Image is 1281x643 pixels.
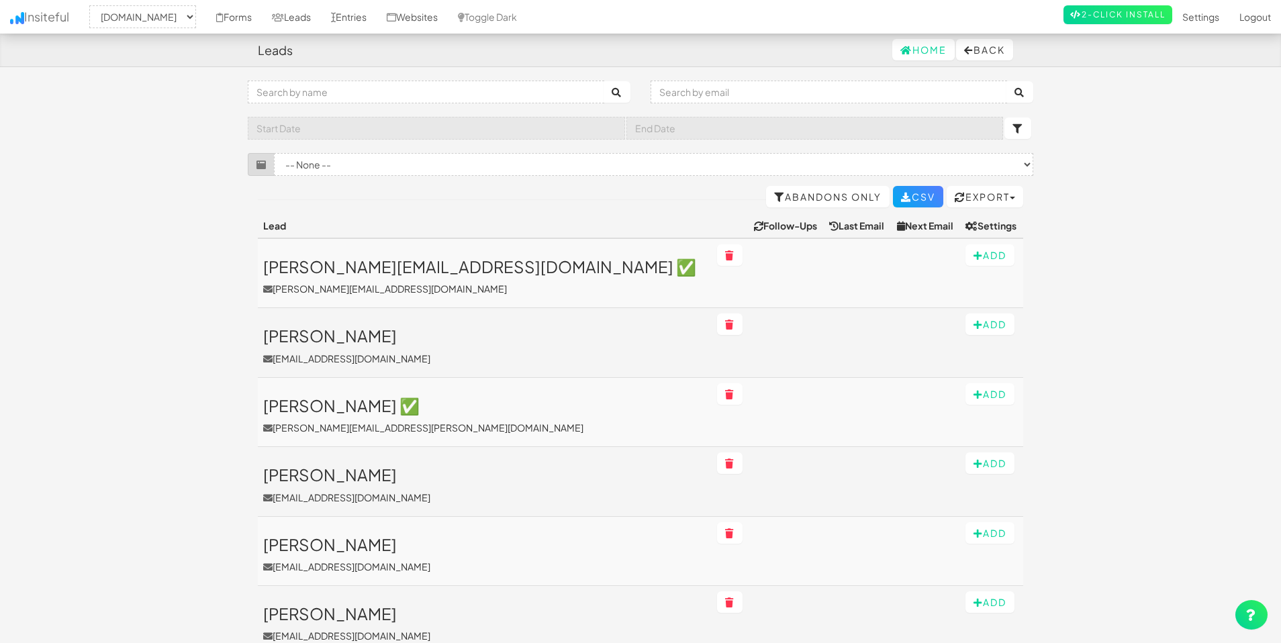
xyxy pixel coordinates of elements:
[626,117,1004,140] input: End Date
[824,213,891,238] th: Last Email
[892,39,955,60] a: Home
[263,421,706,434] p: [PERSON_NAME][EMAIL_ADDRESS][PERSON_NAME][DOMAIN_NAME]
[248,117,625,140] input: Start Date
[893,186,943,207] a: CSV
[263,466,706,503] a: [PERSON_NAME][EMAIL_ADDRESS][DOMAIN_NAME]
[263,629,706,642] p: [EMAIL_ADDRESS][DOMAIN_NAME]
[263,605,706,622] h3: [PERSON_NAME]
[263,258,706,295] a: [PERSON_NAME][EMAIL_ADDRESS][DOMAIN_NAME] ✅[PERSON_NAME][EMAIL_ADDRESS][DOMAIN_NAME]
[965,452,1014,474] button: Add
[892,213,960,238] th: Next Email
[248,81,604,103] input: Search by name
[263,327,706,344] h3: [PERSON_NAME]
[263,605,706,642] a: [PERSON_NAME][EMAIL_ADDRESS][DOMAIN_NAME]
[258,44,293,57] h4: Leads
[258,213,712,238] th: Lead
[263,397,706,434] a: [PERSON_NAME] ✅[PERSON_NAME][EMAIL_ADDRESS][PERSON_NAME][DOMAIN_NAME]
[10,12,24,24] img: icon.png
[1063,5,1172,24] a: 2-Click Install
[263,560,706,573] p: [EMAIL_ADDRESS][DOMAIN_NAME]
[263,466,706,483] h3: [PERSON_NAME]
[263,491,706,504] p: [EMAIL_ADDRESS][DOMAIN_NAME]
[651,81,1007,103] input: Search by email
[965,244,1014,266] button: Add
[263,327,706,364] a: [PERSON_NAME][EMAIL_ADDRESS][DOMAIN_NAME]
[965,383,1014,405] button: Add
[263,258,706,275] h3: [PERSON_NAME][EMAIL_ADDRESS][DOMAIN_NAME] ✅
[263,352,706,365] p: [EMAIL_ADDRESS][DOMAIN_NAME]
[749,213,824,238] th: Follow-Ups
[965,522,1014,544] button: Add
[263,536,706,573] a: [PERSON_NAME][EMAIL_ADDRESS][DOMAIN_NAME]
[263,397,706,414] h3: [PERSON_NAME] ✅
[956,39,1013,60] button: Back
[960,213,1023,238] th: Settings
[965,313,1014,335] button: Add
[263,282,706,295] p: [PERSON_NAME][EMAIL_ADDRESS][DOMAIN_NAME]
[766,186,890,207] a: Abandons Only
[947,186,1023,207] button: Export
[965,591,1014,613] button: Add
[263,536,706,553] h3: [PERSON_NAME]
